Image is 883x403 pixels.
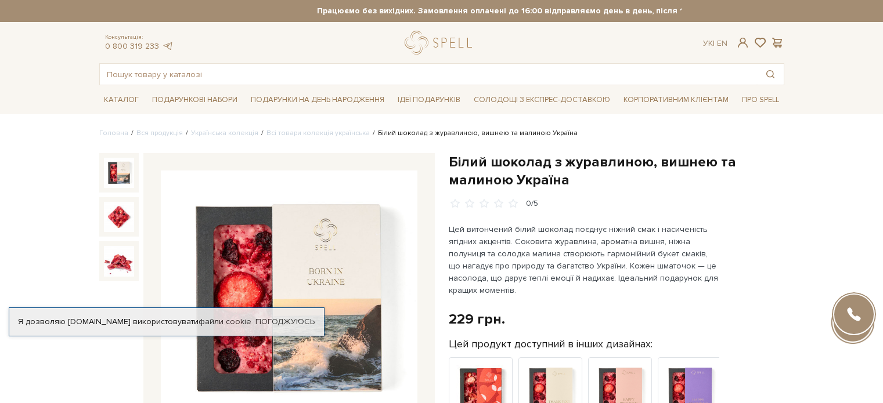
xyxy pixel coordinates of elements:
label: Цей продукт доступний в інших дизайнах: [449,337,653,351]
div: Я дозволяю [DOMAIN_NAME] використовувати [9,317,324,327]
span: Подарункові набори [147,91,242,109]
div: 0/5 [526,198,538,209]
span: Каталог [99,91,143,109]
div: Ук [703,38,727,49]
a: En [717,38,727,48]
a: 0 800 319 233 [105,41,159,51]
p: Цей витончений білий шоколад поєднує ніжний смак і насиченість ягідних акцентів. Соковита журавли... [449,223,721,296]
a: Солодощі з експрес-доставкою [469,90,615,110]
a: Погоджуюсь [255,317,315,327]
span: Подарунки на День народження [246,91,389,109]
a: telegram [162,41,174,51]
a: Всі товари колекція українська [266,129,370,137]
a: Головна [99,129,128,137]
img: Білий шоколад з журавлиною, вишнею та малиною Україна [104,246,134,276]
a: Українська колекція [191,129,258,137]
span: Консультація: [105,34,174,41]
span: Ідеї подарунків [393,91,465,109]
button: Пошук товару у каталозі [757,64,784,85]
div: 229 грн. [449,310,505,328]
a: logo [405,31,477,55]
input: Пошук товару у каталозі [100,64,757,85]
a: файли cookie [199,317,251,326]
span: | [713,38,715,48]
img: Білий шоколад з журавлиною, вишнею та малиною Україна [104,158,134,188]
li: Білий шоколад з журавлиною, вишнею та малиною Україна [370,128,578,139]
a: Вся продукція [136,129,183,137]
span: Про Spell [737,91,784,109]
img: Білий шоколад з журавлиною, вишнею та малиною Україна [104,202,134,232]
h1: Білий шоколад з журавлиною, вишнею та малиною Україна [449,153,784,189]
a: Корпоративним клієнтам [619,90,733,110]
